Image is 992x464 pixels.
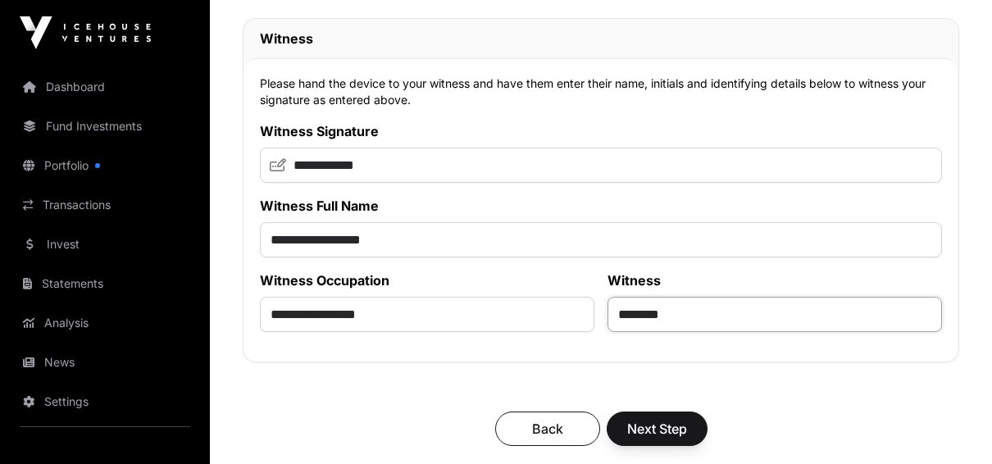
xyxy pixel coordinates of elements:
[516,419,580,439] span: Back
[495,412,600,446] button: Back
[260,75,942,108] p: Please hand the device to your witness and have them enter their name, initials and identifying d...
[260,121,942,141] label: Witness Signature
[910,385,992,464] iframe: Chat Widget
[260,29,942,48] h2: Witness
[260,196,942,216] label: Witness Full Name
[13,148,197,184] a: Portfolio
[20,16,151,49] img: Icehouse Ventures Logo
[607,271,942,290] label: Witness
[13,344,197,380] a: News
[260,271,594,290] label: Witness Occupation
[13,384,197,420] a: Settings
[13,266,197,302] a: Statements
[13,305,197,341] a: Analysis
[13,108,197,144] a: Fund Investments
[627,419,687,439] span: Next Step
[13,226,197,262] a: Invest
[13,187,197,223] a: Transactions
[607,412,708,446] button: Next Step
[13,69,197,105] a: Dashboard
